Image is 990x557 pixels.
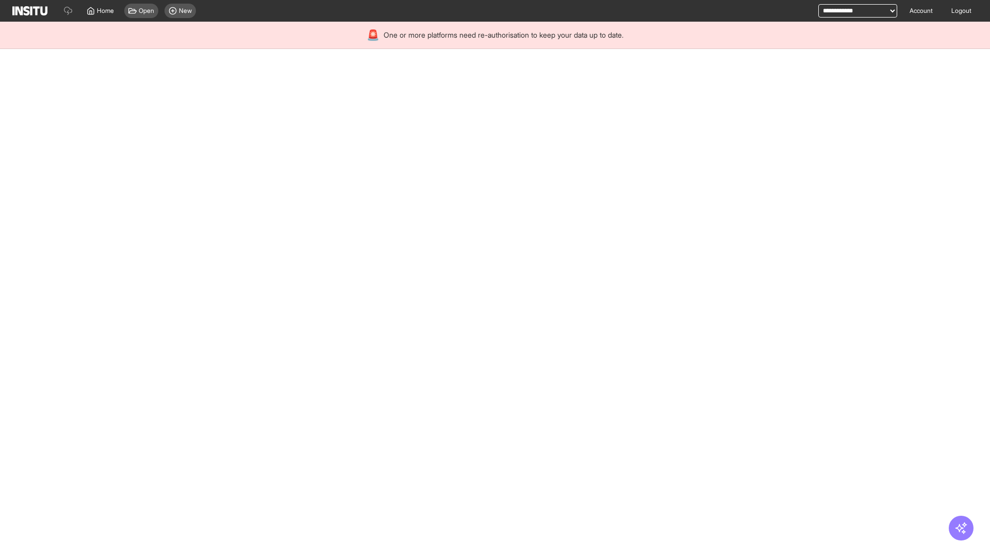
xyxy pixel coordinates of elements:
[139,7,154,15] span: Open
[179,7,192,15] span: New
[12,6,47,15] img: Logo
[384,30,623,40] span: One or more platforms need re-authorisation to keep your data up to date.
[97,7,114,15] span: Home
[367,28,379,42] div: 🚨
